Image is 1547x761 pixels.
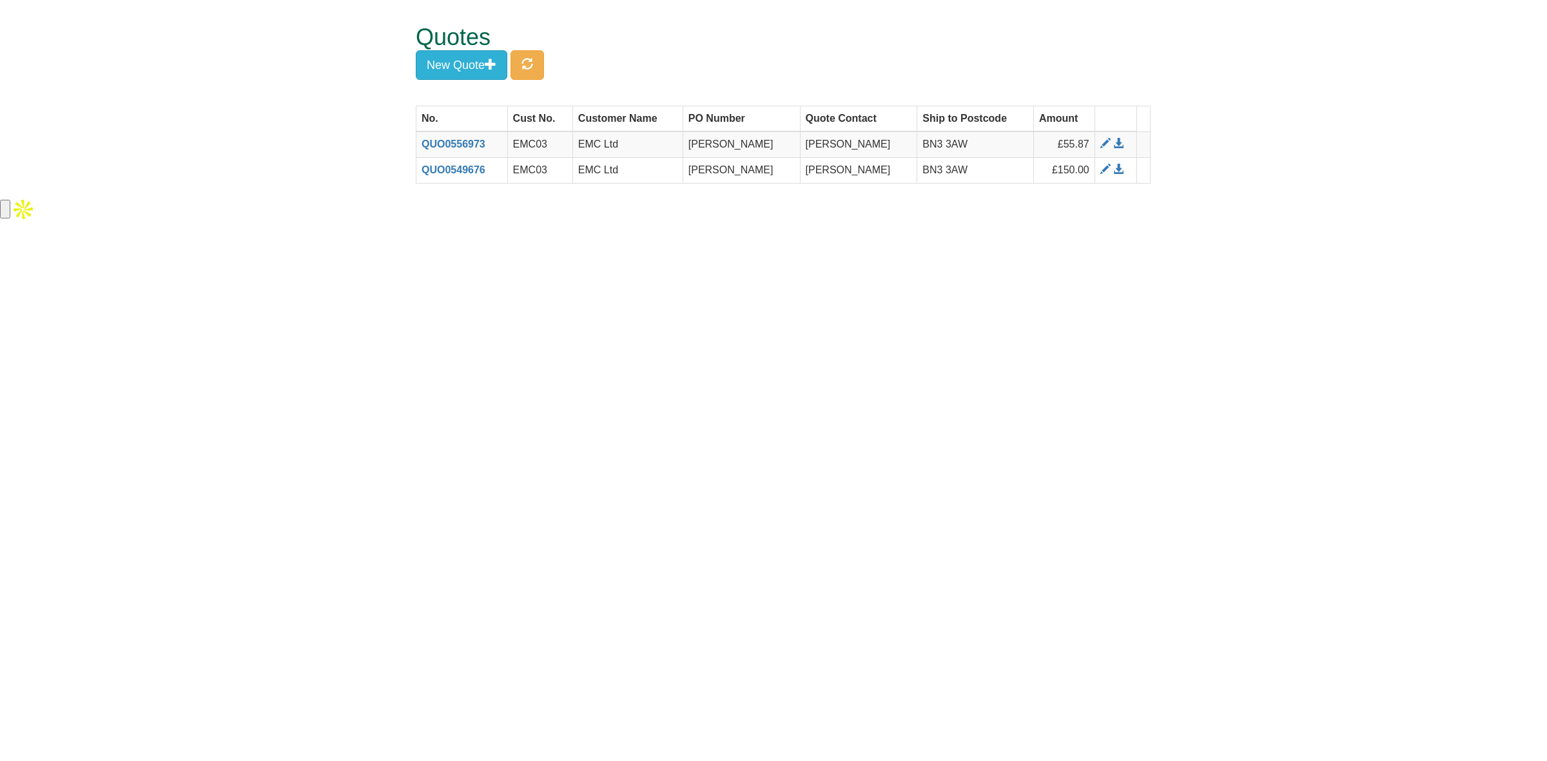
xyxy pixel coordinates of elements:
[800,131,917,157] td: [PERSON_NAME]
[416,106,508,131] th: No.
[683,131,800,157] td: [PERSON_NAME]
[683,106,800,131] th: PO Number
[422,139,485,149] a: QUO0556973
[507,131,572,157] td: EMC03
[1034,158,1095,184] td: £150.00
[800,158,917,184] td: [PERSON_NAME]
[572,158,683,184] td: EMC Ltd
[1034,106,1095,131] th: Amount
[416,24,1102,50] h1: Quotes
[917,131,1034,157] td: BN3 3AW
[507,106,572,131] th: Cust No.
[507,158,572,184] td: EMC03
[416,50,507,80] button: New Quote
[572,131,683,157] td: EMC Ltd
[422,164,485,175] a: QUO0549676
[572,106,683,131] th: Customer Name
[917,106,1034,131] th: Ship to Postcode
[683,158,800,184] td: [PERSON_NAME]
[917,158,1034,184] td: BN3 3AW
[10,197,36,222] img: Apollo
[800,106,917,131] th: Quote Contact
[1034,131,1095,157] td: £55.87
